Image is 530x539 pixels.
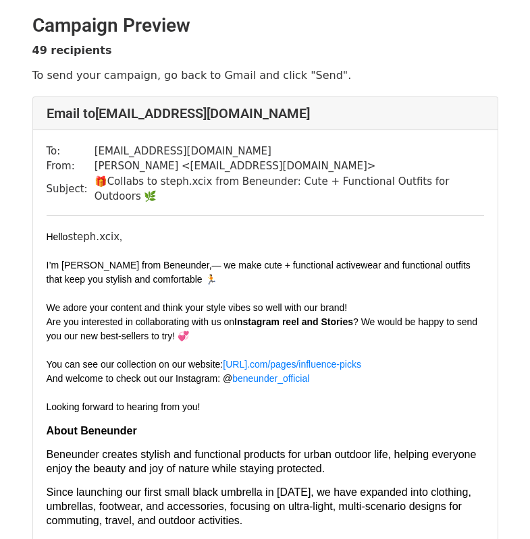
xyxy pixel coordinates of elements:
[47,105,484,121] h4: Email to [EMAIL_ADDRESS][DOMAIN_NAME]
[223,359,361,370] a: [URL].com/pages/influence-picks
[95,174,484,204] td: 🎁Collabs to steph.xcix from Beneunder: Cute + Functional Outfits for Outdoors 🌿
[47,359,361,412] span: You can see our collection on our website: And welcome to check out our Instagram: @ Looking forw...
[95,144,484,159] td: [EMAIL_ADDRESS][DOMAIN_NAME]
[232,373,309,384] a: beneunder_official
[95,159,484,174] td: [PERSON_NAME] < [EMAIL_ADDRESS][DOMAIN_NAME] >
[47,144,95,159] td: To:
[32,44,112,57] strong: 49 recipients
[234,316,353,327] b: Instagram reel and Stories
[47,159,95,174] td: From:
[32,68,498,82] p: To send your campaign, go back to Gmail and click "Send".
[47,316,370,327] span: Are you interested in collaborating with us on ? W
[47,229,484,245] div: steph.xcix
[47,486,471,526] span: Since launching our first small black umbrella in [DATE], we have expanded into clothing, umbrell...
[47,449,477,474] span: Beneunder creates stylish and functional products for urban outdoor life, helping everyone enjoy ...
[120,231,122,242] span: ,
[32,14,498,37] h2: Campaign Preview
[47,174,95,204] td: Subject:
[47,260,471,313] span: I’m [PERSON_NAME] from Beneunder,— we make cute + functional activewear and functional outfits th...
[47,425,137,436] span: About Beneunder
[47,231,68,242] span: Hello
